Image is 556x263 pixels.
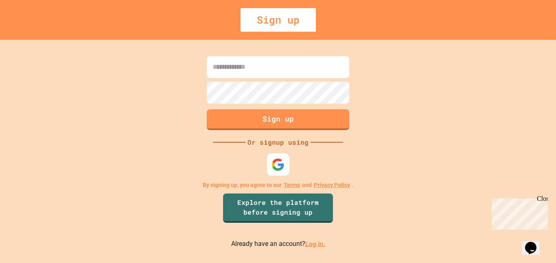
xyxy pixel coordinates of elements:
iframe: chat widget [522,230,548,255]
button: Sign up [207,109,349,130]
a: Terms [284,181,300,189]
a: Privacy Policy [314,181,350,189]
p: By signing up, you agree to our and . [203,181,354,189]
div: Chat with us now!Close [3,3,56,52]
img: google-icon.svg [271,158,285,171]
a: Log in. [305,240,325,248]
iframe: chat widget [488,195,548,230]
div: Sign up [241,8,316,32]
a: Explore the platform before signing up [223,193,333,223]
div: Or signup using [245,137,311,147]
p: Already have an account? [231,239,325,249]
